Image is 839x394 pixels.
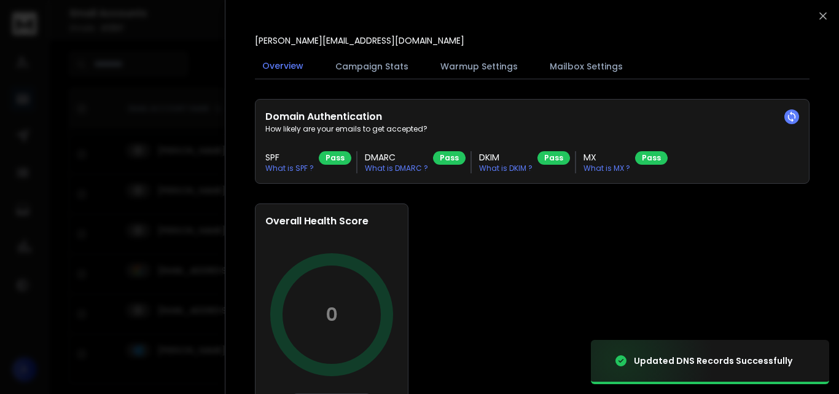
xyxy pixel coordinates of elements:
[265,109,799,124] h2: Domain Authentication
[265,124,799,134] p: How likely are your emails to get accepted?
[265,214,398,229] h2: Overall Health Score
[255,52,311,81] button: Overview
[635,151,668,165] div: Pass
[542,53,630,80] button: Mailbox Settings
[326,304,338,326] p: 0
[365,151,428,164] h3: DMARC
[479,164,533,173] p: What is DKIM ?
[433,53,525,80] button: Warmup Settings
[634,355,792,367] div: Updated DNS Records Successfully
[255,34,464,47] p: [PERSON_NAME][EMAIL_ADDRESS][DOMAIN_NAME]
[319,151,351,165] div: Pass
[265,151,314,164] h3: SPF
[265,164,314,173] p: What is SPF ?
[583,164,630,173] p: What is MX ?
[479,151,533,164] h3: DKIM
[433,151,466,165] div: Pass
[537,151,570,165] div: Pass
[583,151,630,164] h3: MX
[328,53,416,80] button: Campaign Stats
[365,164,428,173] p: What is DMARC ?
